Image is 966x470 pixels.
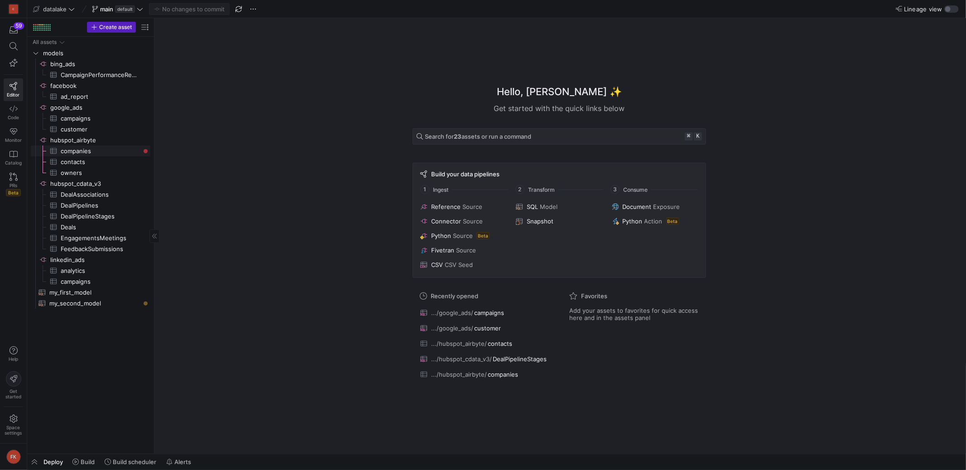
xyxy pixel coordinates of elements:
span: datalake [43,5,67,13]
span: Create asset [99,24,132,30]
a: Spacesettings [4,411,23,440]
button: .../hubspot_airbyte/companies [418,368,551,380]
span: customer​​​​​​​​​ [61,124,140,135]
div: Press SPACE to select this row. [31,58,150,69]
span: Source [463,218,483,225]
div: Press SPACE to select this row. [31,124,150,135]
span: Alerts [174,458,191,465]
span: Space settings [5,425,22,436]
span: Build your data pipelines [431,170,500,178]
span: Recently opened [431,292,478,300]
span: hubspot_cdata_v3​​​​​​​​ [50,179,149,189]
button: maindefault [90,3,145,15]
span: companies​​​​​​​​​ [61,146,140,156]
div: Press SPACE to select this row. [31,48,150,58]
span: ad_report​​​​​​​​​ [61,92,140,102]
a: campaigns​​​​​​​​​ [31,113,150,124]
span: default [115,5,135,13]
button: Snapshot [514,216,604,227]
div: 59 [14,22,24,29]
div: Press SPACE to select this row. [31,37,150,48]
a: PRsBeta [4,169,23,200]
span: CSV Seed [445,261,473,268]
span: .../hubspot_airbyte/ [431,371,487,378]
span: Monitor [5,137,22,143]
button: PythonSourceBeta [418,230,509,241]
div: Press SPACE to select this row. [31,80,150,91]
a: CampaignPerformanceReport​​​​​​​​​ [31,69,150,80]
a: DealAssociations​​​​​​​​​ [31,189,150,200]
div: Press SPACE to select this row. [31,211,150,222]
button: Build scheduler [101,454,160,470]
span: Reference [431,203,461,210]
button: .../hubspot_airbyte/contacts [418,338,551,349]
a: DealPipelineStages​​​​​​​​​ [31,211,150,222]
button: SQLModel [514,201,604,212]
span: analytics​​​​​​​​​ [61,266,140,276]
span: Build scheduler [113,458,156,465]
div: Press SPACE to select this row. [31,254,150,265]
div: Press SPACE to select this row. [31,145,150,156]
span: bing_ads​​​​​​​​ [50,59,149,69]
a: Deals​​​​​​​​​ [31,222,150,233]
a: DealPipelines​​​​​​​​​ [31,200,150,211]
span: customer [474,325,501,332]
a: Code [4,101,23,124]
span: linkedin_ads​​​​​​​​ [50,255,149,265]
span: Build [81,458,95,465]
a: Editor [4,78,23,101]
span: DealPipelineStages [493,355,547,363]
span: campaigns​​​​​​​​​ [61,276,140,287]
button: ReferenceSource [418,201,509,212]
button: .../google_ads/campaigns [418,307,551,319]
div: Press SPACE to select this row. [31,156,150,167]
span: Snapshot [527,218,553,225]
span: Code [8,115,19,120]
button: DocumentExposure [610,201,700,212]
div: Press SPACE to select this row. [31,178,150,189]
div: Press SPACE to select this row. [31,200,150,211]
span: Deploy [43,458,63,465]
span: campaigns​​​​​​​​​ [61,113,140,124]
kbd: ⌘ [685,132,693,141]
span: google_ads​​​​​​​​ [50,102,149,113]
button: datalake [31,3,77,15]
span: Favorites [581,292,607,300]
span: Document [623,203,652,210]
button: Search for23assets or run a command⌘k [413,128,706,145]
div: Press SPACE to select this row. [31,91,150,102]
span: Deals​​​​​​​​​ [61,222,140,233]
span: Beta [666,218,679,225]
span: Source [453,232,473,239]
a: companies​​​​​​​​​ [31,145,150,156]
a: bing_ads​​​​​​​​ [31,58,150,69]
span: models [43,48,149,58]
a: linkedin_ads​​​​​​​​ [31,254,150,265]
span: .../hubspot_airbyte/ [431,340,487,347]
a: Catalog [4,146,23,169]
a: hubspot_cdata_v3​​​​​​​​ [31,178,150,189]
button: FK [4,447,23,466]
button: CSVCSV Seed [418,259,509,270]
span: main [100,5,113,13]
span: .../hubspot_cdata_v3/ [431,355,492,363]
span: DealPipelineStages​​​​​​​​​ [61,211,140,222]
a: contacts​​​​​​​​​ [31,156,150,167]
span: my_second_model​​​​​​​​​​ [49,298,140,309]
span: DealPipelines​​​​​​​​​ [61,200,140,211]
span: CampaignPerformanceReport​​​​​​​​​ [61,70,140,80]
span: Catalog [5,160,22,165]
a: google_ads​​​​​​​​ [31,102,150,113]
a: EngagementsMeetings​​​​​​​​​ [31,233,150,243]
span: SQL [527,203,538,210]
span: Beta [476,232,490,239]
div: FK [6,450,21,464]
a: owners​​​​​​​​​ [31,167,150,178]
span: Get started [5,388,21,399]
span: companies [488,371,518,378]
button: .../google_ads/customer [418,322,551,334]
button: Help [4,342,23,366]
div: Press SPACE to select this row. [31,113,150,124]
a: my_second_model​​​​​​​​​​ [31,298,150,309]
div: Press SPACE to select this row. [31,222,150,233]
